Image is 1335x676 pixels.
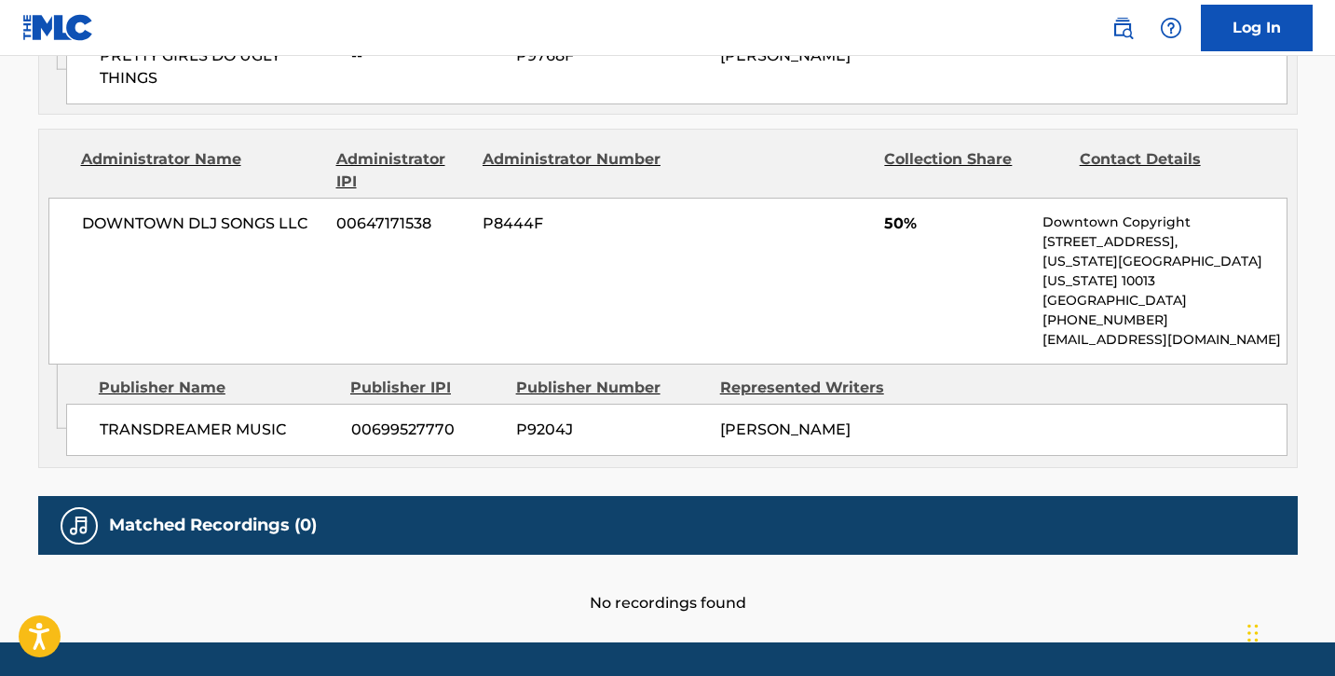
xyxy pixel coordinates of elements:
[1247,605,1259,661] div: Drag
[351,419,502,441] span: 00699527770
[81,148,322,193] div: Administrator Name
[483,213,663,235] span: P8444F
[720,377,910,399] div: Represented Writers
[516,377,706,399] div: Publisher Number
[1042,291,1286,310] p: [GEOGRAPHIC_DATA]
[720,421,851,438] span: [PERSON_NAME]
[336,148,469,193] div: Administrator IPI
[1042,310,1286,330] p: [PHONE_NUMBER]
[516,45,706,67] span: P9768F
[336,213,469,235] span: 00647171538
[38,555,1298,614] div: No recordings found
[1042,213,1286,232] p: Downtown Copyright
[68,515,90,537] img: Matched Recordings
[100,419,337,441] span: TRANSDREAMER MUSIC
[1242,586,1335,676] iframe: Chat Widget
[99,377,336,399] div: Publisher Name
[884,148,1065,193] div: Collection Share
[350,377,502,399] div: Publisher IPI
[100,45,337,90] span: PRETTY GIRLS DO UGLY THINGS
[516,419,706,441] span: P9204J
[82,213,323,235] span: DOWNTOWN DLJ SONGS LLC
[483,148,663,193] div: Administrator Number
[1080,148,1260,193] div: Contact Details
[1042,330,1286,350] p: [EMAIL_ADDRESS][DOMAIN_NAME]
[884,213,1028,235] span: 50%
[109,515,317,536] h5: Matched Recordings (0)
[351,45,502,67] span: --
[1104,9,1141,47] a: Public Search
[1042,232,1286,252] p: [STREET_ADDRESS],
[1042,252,1286,291] p: [US_STATE][GEOGRAPHIC_DATA][US_STATE] 10013
[1160,17,1182,39] img: help
[1111,17,1134,39] img: search
[1152,9,1190,47] div: Help
[22,14,94,41] img: MLC Logo
[1201,5,1313,51] a: Log In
